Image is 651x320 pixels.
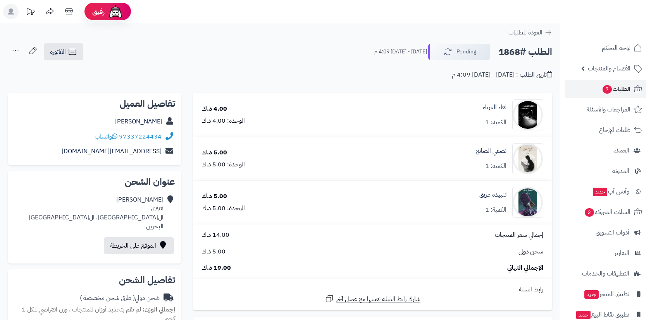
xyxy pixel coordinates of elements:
[575,309,629,320] span: تطبيق نقاط البيع
[565,80,646,98] a: الطلبات7
[585,208,594,217] span: 2
[508,28,542,37] span: العودة للطلبات
[565,285,646,303] a: تطبيق المتجرجديد
[428,44,490,60] button: Pending
[598,18,644,34] img: logo-2.png
[508,28,552,37] a: العودة للطلبات
[202,204,245,213] div: الوحدة: 5.00 د.ك
[565,141,646,160] a: العملاء
[513,143,543,174] img: 1678283885-%D9%86%D8%B5%D9%81%D9%8A%20%D8%A7%D9%84%D8%B6%D8%A7%D8%A6%D8%B9-90x90.jpg
[115,117,162,126] a: [PERSON_NAME]
[576,311,591,319] span: جديد
[485,118,506,127] div: الكمية: 1
[119,132,162,141] a: 97337224434
[565,39,646,57] a: لوحة التحكم
[50,47,66,56] span: الفاتورة
[202,247,226,256] span: 5.00 د.ك
[592,186,629,197] span: وآتس آب
[565,162,646,180] a: المدونة
[374,48,427,56] small: [DATE] - [DATE] 4:09 م
[584,289,629,299] span: تطبيق المتجر
[483,103,506,112] a: لقاء الغرباء
[582,268,629,279] span: التطبيقات والخدمات
[108,4,123,19] img: ai-face.png
[336,295,420,304] span: شارك رابط السلة نفسها مع عميل آخر
[495,231,543,240] span: إجمالي سعر المنتجات
[602,43,630,53] span: لوحة التحكم
[584,207,630,217] span: السلات المتروكة
[593,188,607,196] span: جديد
[485,205,506,214] div: الكمية: 1
[565,244,646,262] a: التقارير
[588,63,630,74] span: الأقسام والمنتجات
[14,276,175,285] h2: تفاصيل الشحن
[513,99,543,130] img: 1678283817-%D9%84%D9%82%D8%A7%D8%A1%20%D8%A7%D9%84%D8%BA%D8%B1%D8%A8%D8%A7%D8%A1-90x90.jpg
[92,7,105,16] span: رفيق
[476,147,506,156] a: نصفي الضائع
[14,177,175,187] h2: عنوان الشحن
[62,147,162,156] a: [EMAIL_ADDRESS][DOMAIN_NAME]
[44,43,83,60] a: الفاتورة
[603,85,612,94] span: 7
[80,294,160,303] div: شحن دولي
[202,160,245,169] div: الوحدة: 5.00 د.ك
[587,104,630,115] span: المراجعات والأسئلة
[602,84,630,94] span: الطلبات
[599,125,630,135] span: طلبات الإرجاع
[196,285,549,294] div: رابط السلة
[29,195,164,231] div: [PERSON_NAME] ٢٨٥١، ال[GEOGRAPHIC_DATA]، ال[GEOGRAPHIC_DATA] البحرين
[202,104,227,113] div: 4.00 د.ك
[104,237,174,254] a: الموقع على الخريطة
[452,70,552,79] div: تاريخ الطلب : [DATE] - [DATE] 4:09 م
[565,100,646,119] a: المراجعات والأسئلة
[513,187,543,218] img: 1678284156-%D8%AA%D9%86%D9%87%D9%8A%D8%AF%D8%A9%20%D8%BA%D8%B1%D9%8A%D9%82-90x90.jpg
[202,148,227,157] div: 5.00 د.ك
[615,248,629,258] span: التقارير
[325,294,420,304] a: شارك رابط السلة نفسها مع عميل آخر
[507,264,543,272] span: الإجمالي النهائي
[614,145,629,156] span: العملاء
[143,305,175,314] strong: إجمالي الوزن:
[498,44,552,60] h2: الطلب #1868
[202,264,231,272] span: 19.00 د.ك
[202,116,245,125] div: الوحدة: 4.00 د.ك
[584,290,599,299] span: جديد
[565,264,646,283] a: التطبيقات والخدمات
[95,132,117,141] a: واتساب
[202,192,227,201] div: 5.00 د.ك
[565,223,646,242] a: أدوات التسويق
[21,4,40,21] a: تحديثات المنصة
[202,231,229,240] span: 14.00 د.ك
[612,166,629,176] span: المدونة
[596,227,629,238] span: أدوات التسويق
[565,121,646,139] a: طلبات الإرجاع
[485,162,506,171] div: الكمية: 1
[14,99,175,108] h2: تفاصيل العميل
[565,203,646,221] a: السلات المتروكة2
[565,182,646,201] a: وآتس آبجديد
[80,293,135,303] span: ( طرق شحن مخصصة )
[518,247,543,256] span: شحن دولي
[479,190,506,199] a: تنهيدة غريق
